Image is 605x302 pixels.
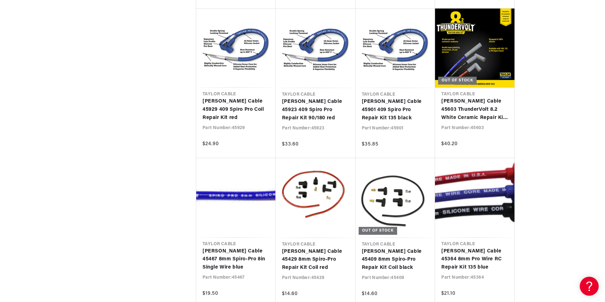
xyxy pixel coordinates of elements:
[203,98,269,122] a: [PERSON_NAME] Cable 45929 409 Spiro Pro Coil Repair Kit red
[282,98,349,122] a: [PERSON_NAME] Cable 45923 409 Spiro Pro Repair Kit 90/180 red
[362,248,429,272] a: [PERSON_NAME] Cable 45409 8mm Spiro-Pro Repair Kit Coil black
[441,247,508,272] a: [PERSON_NAME] Cable 45364 8mm Pro Wire RC Repair Kit 135 blue
[203,247,269,272] a: [PERSON_NAME] Cable 45467 8mm Spiro-Pro 8in Single Wire blue
[362,98,429,122] a: [PERSON_NAME] Cable 45901 409 Spiro Pro Repair Kit 135 black
[282,248,349,272] a: [PERSON_NAME] Cable 45429 8mm Spiro-Pro Repair Kit Coil red
[441,98,508,122] a: [PERSON_NAME] Cable 45603 ThunderVolt 8.2 White Ceramic Repair Kit 90 Black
